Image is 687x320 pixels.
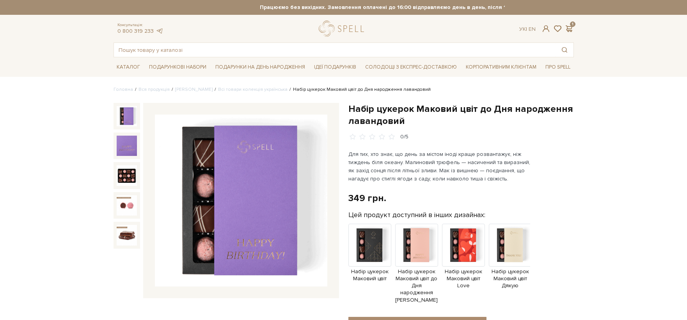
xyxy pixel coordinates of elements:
[395,241,438,304] a: Набір цукерок Маковий цвіт до Дня народження [PERSON_NAME]
[526,26,527,32] span: |
[218,87,288,92] a: Всі товари колекція українська
[117,106,137,126] img: Набір цукерок Маковий цвіт до Дня народження лавандовий
[114,43,556,57] input: Пошук товару у каталозі
[311,61,359,73] span: Ідеї подарунків
[542,61,573,73] span: Про Spell
[395,268,438,304] span: Набір цукерок Маковий цвіт до Дня народження [PERSON_NAME]
[529,26,536,32] a: En
[395,224,438,267] img: Продукт
[183,4,643,11] strong: Працюємо без вихідних. Замовлення оплачені до 16:00 відправляємо день в день, після 16:00 - насту...
[117,195,137,216] img: Набір цукерок Маковий цвіт до Дня народження лавандовий
[442,241,485,289] a: Набір цукерок Маковий цвіт Love
[117,165,137,186] img: Набір цукерок Маковий цвіт до Дня народження лавандовий
[138,87,170,92] a: Вся продукція
[156,28,163,34] a: telegram
[348,268,391,282] span: Набір цукерок Маковий цвіт
[400,133,408,141] div: 0/5
[155,115,327,287] img: Набір цукерок Маковий цвіт до Дня народження лавандовий
[117,28,154,34] a: 0 800 319 233
[442,224,485,267] img: Продукт
[212,61,308,73] span: Подарунки на День народження
[348,150,531,183] p: Для тих, хто знає, що день за містом іноді краще розвантажує, ніж тиждень біля океану. Малиновий ...
[117,136,137,156] img: Набір цукерок Маковий цвіт до Дня народження лавандовий
[489,224,532,267] img: Продукт
[117,225,137,245] img: Набір цукерок Маковий цвіт до Дня народження лавандовий
[348,210,485,219] label: Цей продукт доступний в інших дизайнах:
[362,60,460,74] a: Солодощі з експрес-доставкою
[114,61,143,73] span: Каталог
[519,26,536,33] div: Ук
[489,241,532,289] a: Набір цукерок Маковий цвіт Дякую
[348,241,391,282] a: Набір цукерок Маковий цвіт
[319,21,367,37] a: logo
[556,43,573,57] button: Пошук товару у каталозі
[442,268,485,290] span: Набір цукерок Маковий цвіт Love
[348,103,574,127] h1: Набір цукерок Маковий цвіт до Дня народження лавандовий
[146,61,209,73] span: Подарункові набори
[288,86,431,93] li: Набір цукерок Маковий цвіт до Дня народження лавандовий
[489,268,532,290] span: Набір цукерок Маковий цвіт Дякую
[175,87,213,92] a: [PERSON_NAME]
[114,87,133,92] a: Головна
[463,60,540,74] a: Корпоративним клієнтам
[117,23,163,28] span: Консультація:
[348,224,391,267] img: Продукт
[348,192,386,204] div: 349 грн.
